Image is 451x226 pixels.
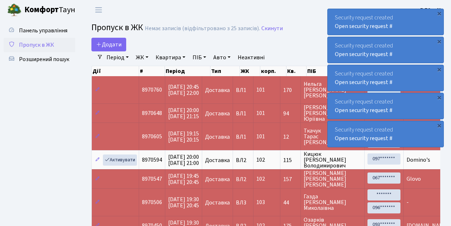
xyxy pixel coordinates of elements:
[142,86,162,94] span: 8970760
[4,38,75,52] a: Пропуск в ЖК
[261,25,283,32] a: Скинути
[205,157,230,163] span: Доставка
[145,25,260,32] div: Немає записів (відфільтровано з 25 записів).
[142,156,162,164] span: 8970594
[256,110,265,117] span: 101
[165,66,210,76] th: Період
[335,50,393,58] a: Open security request #
[436,122,443,129] div: ×
[205,111,230,116] span: Доставка
[307,66,357,76] th: ПІБ
[436,38,443,45] div: ×
[256,86,265,94] span: 101
[103,154,137,166] a: Активувати
[335,134,393,142] a: Open security request #
[236,176,250,182] span: ВЛ2
[283,111,298,116] span: 94
[328,65,443,91] div: Security request created
[420,6,442,14] a: ВЛ2 -. К.
[286,66,307,76] th: Кв.
[92,66,139,76] th: Дії
[168,106,199,120] span: [DATE] 20:00 [DATE] 21:15
[335,78,393,86] a: Open security request #
[335,106,393,114] a: Open security request #
[260,66,286,76] th: корп.
[236,134,250,140] span: ВЛ1
[96,41,122,49] span: Додати
[328,37,443,63] div: Security request created
[24,4,75,16] span: Таун
[283,176,298,182] span: 157
[236,200,250,206] span: ВЛ3
[236,157,250,163] span: ВЛ2
[210,51,233,64] a: Авто
[153,51,188,64] a: Квартира
[335,22,393,30] a: Open security request #
[210,66,240,76] th: Тип
[133,51,151,64] a: ЖК
[407,199,409,207] span: -
[7,3,22,17] img: logo.png
[236,87,250,93] span: ВЛ1
[436,10,443,17] div: ×
[168,195,199,209] span: [DATE] 19:30 [DATE] 20:45
[283,134,298,140] span: 12
[436,94,443,101] div: ×
[283,200,298,206] span: 44
[205,200,230,206] span: Доставка
[283,157,298,163] span: 115
[19,41,54,49] span: Пропуск в ЖК
[328,9,443,35] div: Security request created
[19,27,67,34] span: Панель управління
[236,111,250,116] span: ВЛ1
[256,133,265,141] span: 101
[168,83,199,97] span: [DATE] 20:45 [DATE] 22:00
[304,194,361,211] span: Газда [PERSON_NAME] Миколаївна
[304,170,361,188] span: [PERSON_NAME] [PERSON_NAME] [PERSON_NAME]
[4,52,75,66] a: Розширений пошук
[142,110,162,117] span: 8970648
[168,172,199,186] span: [DATE] 19:45 [DATE] 20:45
[19,55,69,63] span: Розширений пошук
[142,199,162,207] span: 8970506
[407,156,430,164] span: Domino's
[240,66,260,76] th: ЖК
[142,175,162,183] span: 8970547
[90,4,108,16] button: Переключити навігацію
[168,130,199,144] span: [DATE] 19:15 [DATE] 20:15
[304,128,361,145] span: Ткачук Тарас [PERSON_NAME]
[91,38,126,51] a: Додати
[205,134,230,140] span: Доставка
[4,23,75,38] a: Панель управління
[139,66,165,76] th: #
[168,153,199,167] span: [DATE] 20:00 [DATE] 21:00
[24,4,59,15] b: Комфорт
[91,21,143,34] span: Пропуск в ЖК
[304,151,361,169] span: Кицюк [PERSON_NAME] Володимирович
[256,175,265,183] span: 102
[104,51,132,64] a: Період
[304,81,361,98] span: Нельга [PERSON_NAME] [PERSON_NAME]
[328,121,443,147] div: Security request created
[304,105,361,122] span: [PERSON_NAME] [PERSON_NAME] Юріївна
[205,176,230,182] span: Доставка
[142,133,162,141] span: 8970605
[283,87,298,93] span: 170
[235,51,267,64] a: Неактивні
[436,66,443,73] div: ×
[256,156,265,164] span: 102
[205,87,230,93] span: Доставка
[190,51,209,64] a: ПІБ
[407,175,421,183] span: Glovo
[256,199,265,207] span: 103
[328,93,443,119] div: Security request created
